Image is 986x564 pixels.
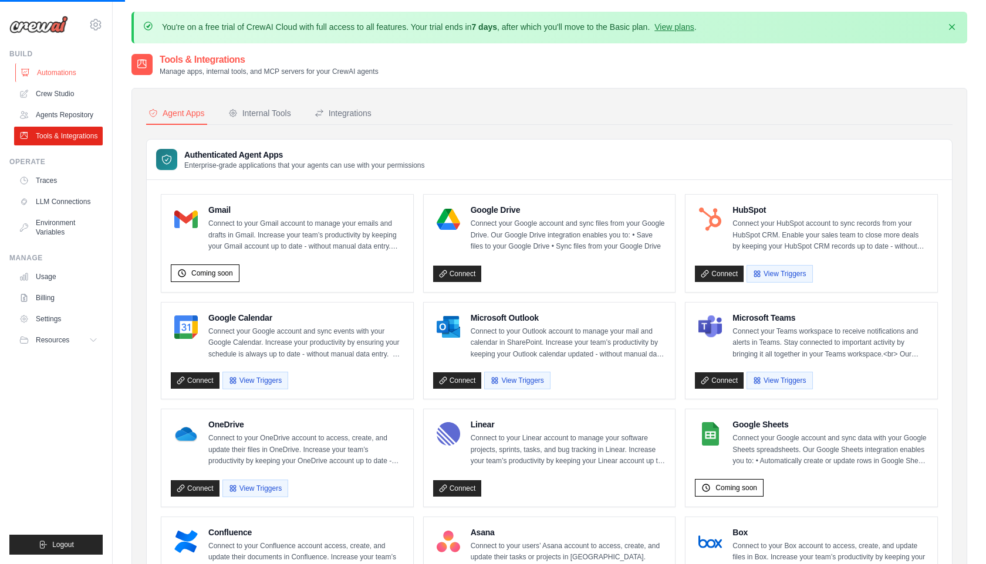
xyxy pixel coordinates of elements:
span: Coming soon [715,483,757,492]
h4: Box [732,526,928,538]
span: Logout [52,540,74,549]
button: Logout [9,535,103,555]
a: Settings [14,310,103,328]
button: View Triggers [747,265,812,283]
button: Internal Tools [226,103,293,125]
a: Traces [14,171,103,190]
p: Connect to your Linear account to manage your software projects, sprints, tasks, and bug tracking... [471,433,666,467]
div: Agent Apps [148,107,205,119]
a: Agents Repository [14,106,103,124]
img: Google Sheets Logo [698,422,722,446]
p: Connect your Teams workspace to receive notifications and alerts in Teams. Stay connected to impo... [732,326,928,361]
h4: HubSpot [732,204,928,216]
img: Google Drive Logo [437,208,460,231]
div: Manage [9,253,103,263]
img: Linear Logo [437,422,460,446]
strong: 7 days [471,22,497,32]
p: Connect your Google account and sync files from your Google Drive. Our Google Drive integration e... [471,218,666,253]
p: Connect your Google account and sync data with your Google Sheets spreadsheets. Our Google Sheets... [732,433,928,467]
p: Manage apps, internal tools, and MCP servers for your CrewAI agents [160,67,379,76]
button: View Triggers [484,372,550,389]
button: View Triggers [222,480,288,497]
img: Asana Logo [437,530,460,553]
a: Connect [433,372,482,389]
a: Usage [14,267,103,286]
span: Resources [36,335,69,345]
button: Agent Apps [146,103,207,125]
img: Logo [9,16,68,33]
p: Connect to your OneDrive account to access, create, and update their files in OneDrive. Increase ... [208,433,404,467]
h4: OneDrive [208,419,404,430]
button: Integrations [312,103,374,125]
a: Connect [171,480,220,497]
a: LLM Connections [14,192,103,211]
a: Connect [433,480,482,497]
button: View Triggers [222,372,288,389]
a: Connect [695,266,744,282]
div: Operate [9,157,103,167]
button: Resources [14,331,103,349]
img: Microsoft Outlook Logo [437,315,460,339]
img: HubSpot Logo [698,208,722,231]
img: Microsoft Teams Logo [698,315,722,339]
img: Confluence Logo [174,530,198,553]
h4: Google Sheets [732,419,928,430]
h2: Tools & Integrations [160,53,379,67]
span: Coming soon [191,269,233,278]
div: Internal Tools [228,107,291,119]
h4: Microsoft Teams [732,312,928,324]
p: You're on a free trial of CrewAI Cloud with full access to all features. Your trial ends in , aft... [162,21,697,33]
h4: Linear [471,419,666,430]
h4: Confluence [208,526,404,538]
p: Enterprise-grade applications that your agents can use with your permissions [184,161,425,170]
h4: Gmail [208,204,404,216]
p: Connect your Google account and sync events with your Google Calendar. Increase your productivity... [208,326,404,361]
h3: Authenticated Agent Apps [184,149,425,161]
img: OneDrive Logo [174,422,198,446]
button: View Triggers [747,372,812,389]
a: Automations [15,63,104,82]
div: Build [9,49,103,59]
a: Tools & Integrations [14,127,103,145]
a: Crew Studio [14,84,103,103]
a: Connect [171,372,220,389]
p: Connect to your Outlook account to manage your mail and calendar in SharePoint. Increase your tea... [471,326,666,361]
img: Google Calendar Logo [174,315,198,339]
img: Box Logo [698,530,722,553]
a: Connect [433,266,482,282]
a: Billing [14,288,103,307]
h4: Asana [471,526,666,538]
div: Integrations [315,107,372,119]
h4: Microsoft Outlook [471,312,666,324]
h4: Google Calendar [208,312,404,324]
a: Connect [695,372,744,389]
p: Connect your HubSpot account to sync records from your HubSpot CRM. Enable your sales team to clo... [732,218,928,253]
a: Environment Variables [14,213,103,242]
p: Connect to your Gmail account to manage your emails and drafts in Gmail. Increase your team’s pro... [208,218,404,253]
img: Gmail Logo [174,208,198,231]
h4: Google Drive [471,204,666,216]
a: View plans [654,22,694,32]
